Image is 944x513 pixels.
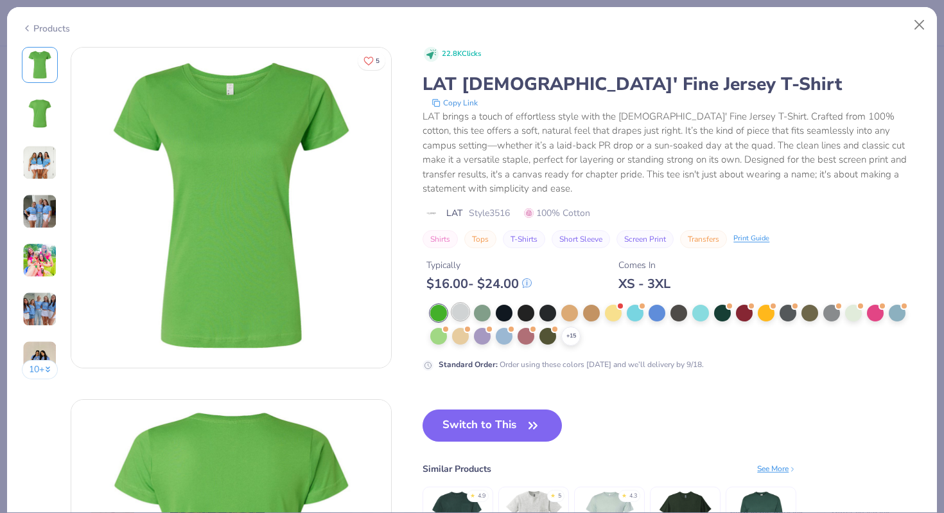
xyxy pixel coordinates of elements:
button: Transfers [680,230,727,248]
button: Switch to This [423,410,562,442]
button: Short Sleeve [552,230,610,248]
span: Style 3516 [469,206,510,220]
div: Products [22,22,70,35]
img: User generated content [22,292,57,327]
div: LAT [DEMOGRAPHIC_DATA]' Fine Jersey T-Shirt [423,72,922,96]
span: 100% Cotton [524,206,590,220]
button: Screen Print [616,230,674,248]
button: T-Shirts [503,230,545,248]
button: Shirts [423,230,458,248]
span: + 15 [566,332,576,341]
img: brand logo [423,208,440,219]
img: Back [24,98,55,129]
div: Comes In [618,258,670,272]
img: User generated content [22,243,57,278]
div: ★ [622,492,627,497]
strong: Standard Order : [439,359,498,370]
img: Front [24,50,55,80]
div: ★ [470,492,475,497]
span: 5 [376,58,380,64]
div: See More [757,463,796,474]
button: Like [358,51,385,70]
div: 4.3 [629,492,637,501]
div: $ 16.00 - $ 24.00 [426,276,532,292]
button: 10+ [22,360,58,379]
div: Print Guide [733,233,769,244]
span: 22.8K Clicks [442,49,481,60]
div: Typically [426,258,532,272]
button: copy to clipboard [428,96,482,109]
div: ★ [550,492,555,497]
div: XS - 3XL [618,276,670,292]
img: Front [71,48,391,368]
div: Order using these colors [DATE] and we’ll delivery by 9/18. [439,359,704,370]
span: LAT [446,206,462,220]
img: User generated content [22,341,57,375]
button: Tops [464,230,496,248]
img: User generated content [22,194,57,229]
img: User generated content [22,145,57,180]
div: 4.9 [478,492,485,501]
div: 5 [558,492,561,501]
div: Similar Products [423,462,491,476]
button: Close [907,13,932,37]
div: LAT brings a touch of effortless style with the [DEMOGRAPHIC_DATA]' Fine Jersey T-Shirt. Crafted ... [423,109,922,196]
